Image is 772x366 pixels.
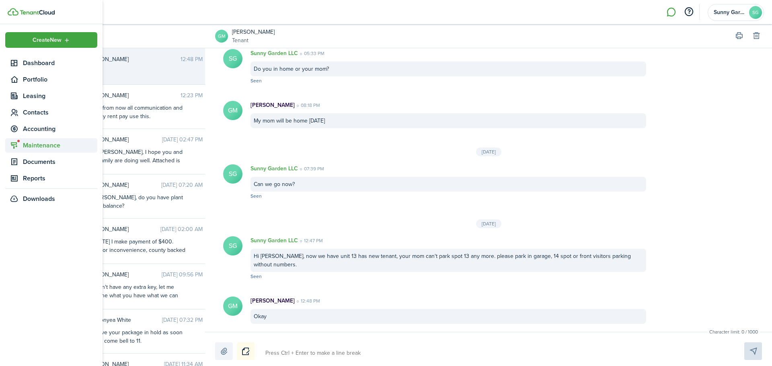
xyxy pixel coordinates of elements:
[86,328,187,345] div: We have your package in hold as soon as you come bell to 11.
[250,249,646,272] div: Hi [PERSON_NAME], now we have unit 13 has new tenant, your mom can't park spot 13 any more. pleas...
[250,164,298,173] p: Sunny Garden LLC
[8,8,18,16] img: TenantCloud
[733,31,745,42] button: Print
[707,328,760,335] small: Character limit: 0 / 1000
[162,135,203,144] time: [DATE] 02:47 PM
[86,270,162,279] span: Steven Turner
[20,10,55,15] img: TenantCloud
[223,296,242,316] avatar-text: GM
[215,30,228,43] a: GM
[476,219,501,228] div: [DATE]
[86,104,187,121] div: Good, from now all communication and monthly rent pay use this.
[476,147,501,156] div: [DATE]
[250,49,298,57] p: Sunny Garden LLC
[86,316,162,324] span: Chelvonyea White
[751,31,762,42] button: Delete
[52,24,209,48] input: search
[160,225,203,233] time: [DATE] 02:00 AM
[161,181,203,189] time: [DATE] 07:20 AM
[232,36,275,45] a: Tenant
[86,225,160,233] span: Crystal Savala
[298,165,324,172] time: 07:39 PM
[250,236,298,245] p: Sunny Garden LLC
[5,171,97,186] a: Reports
[250,273,262,280] span: Seen
[86,135,162,144] span: Hugo Verdugo
[223,236,242,256] avatar-text: SG
[223,164,242,184] avatar-text: SG
[23,194,55,204] span: Downloads
[33,37,62,43] span: Create New
[250,61,646,76] div: Do you in home or your mom?
[23,124,97,134] span: Accounting
[295,297,320,305] time: 12:48 PM
[250,113,646,128] div: My mom will be home [DATE]
[23,75,97,84] span: Portfolio
[295,102,320,109] time: 08:18 PM
[250,309,646,324] div: Okay
[86,193,187,210] div: Hi [PERSON_NAME], do you have plant to pay balance?
[86,181,161,189] span: Enrique Crespo
[714,10,746,15] span: Sunny Garden LLC
[749,6,762,19] avatar-text: SG
[298,237,323,244] time: 12:47 PM
[86,91,181,100] span: Antonio Cruz
[162,316,203,324] time: [DATE] 07:32 PM
[23,91,97,101] span: Leasing
[23,157,97,167] span: Documents
[250,177,646,192] div: Can we go now?
[86,237,187,263] div: By [DATE] I make payment of $400. Sorry for inconvenience, county backed up.
[237,342,255,360] button: Notice
[23,174,97,183] span: Reports
[86,55,181,63] span: Gaburiela Marquez
[23,58,97,68] span: Dashboard
[181,55,203,63] time: 12:48 PM
[250,296,295,305] p: [PERSON_NAME]
[5,32,97,48] button: Open menu
[23,141,97,150] span: Maintenance
[223,49,242,68] avatar-text: SG
[162,270,203,279] time: [DATE] 09:56 PM
[232,28,275,36] a: [PERSON_NAME]
[23,108,97,117] span: Contacts
[250,101,295,109] p: [PERSON_NAME]
[250,192,262,200] span: Seen
[298,50,324,57] time: 05:33 PM
[250,77,262,84] span: Seen
[86,283,187,308] div: We don't have any extra key, let me have the what you have what we can do.
[223,101,242,120] avatar-text: GM
[181,91,203,100] time: 12:23 PM
[86,67,187,76] div: Okay
[682,5,696,19] button: Open resource center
